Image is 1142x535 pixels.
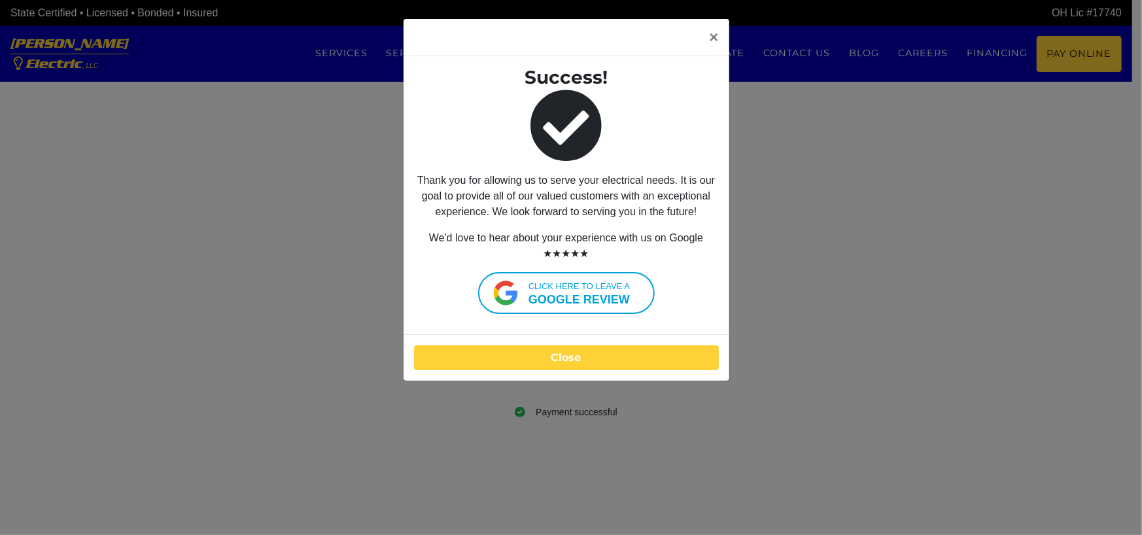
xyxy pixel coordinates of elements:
button: Close [424,19,729,56]
a: Click here to leave agoogle review [478,272,655,314]
p: Thank you for allowing us to serve your electrical needs. It is our goal to provide all of our va... [414,173,719,220]
strong: google review [512,293,647,306]
p: We'd love to hear about your experience with us on Google ★★★★★ [414,230,719,262]
span: × [709,29,718,45]
button: Close [414,345,719,370]
h3: Success! [414,67,719,89]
